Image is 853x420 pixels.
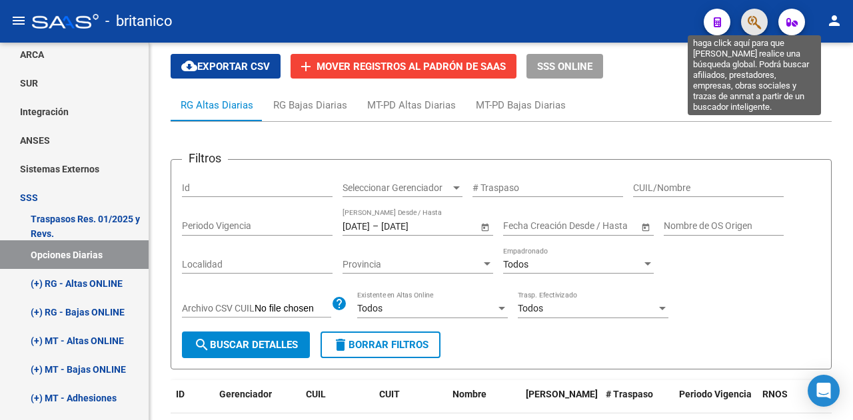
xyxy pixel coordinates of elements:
mat-icon: search [194,337,210,353]
span: Borrar Filtros [333,339,428,351]
button: SSS ONLINE [526,54,603,79]
div: MT-PD Altas Diarias [367,98,456,112]
div: RG Altas Diarias [181,98,253,112]
mat-icon: delete [333,337,349,353]
span: – [373,220,379,232]
span: Todos [518,303,543,314]
div: MT-PD Bajas Diarias [476,98,566,112]
span: CUIL [306,389,326,399]
span: Nombre [452,389,486,399]
span: - britanico [105,7,173,36]
span: Todos [503,259,528,270]
div: Open Intercom Messenger [808,375,840,407]
button: Open calendar [478,220,492,234]
span: CUIT [379,389,400,399]
mat-icon: add [298,59,314,75]
span: Gerenciador [219,389,272,399]
button: Buscar Detalles [182,331,310,358]
button: Borrar Filtros [321,331,440,358]
input: Start date [343,220,370,232]
button: Exportar CSV [171,54,281,79]
button: Mover registros al PADRÓN de SAAS [291,54,516,79]
span: Archivo CSV CUIL [182,303,255,314]
span: ID [176,389,185,399]
mat-icon: menu [11,13,27,29]
span: SSS ONLINE [537,61,592,73]
span: RNOS [762,389,788,399]
button: Open calendar [638,220,652,234]
h3: Filtros [182,149,228,168]
span: Periodo Vigencia [679,389,752,399]
mat-icon: help [331,296,347,312]
span: Buscar Detalles [194,339,298,351]
input: Archivo CSV CUIL [255,303,331,315]
div: RG Bajas Diarias [273,98,347,112]
mat-icon: cloud_download [181,58,197,74]
span: Mover registros al PADRÓN de SAAS [317,61,506,73]
span: # Traspaso [606,389,653,399]
mat-icon: person [826,13,842,29]
span: Provincia [343,259,481,270]
input: End date [556,220,621,232]
span: Exportar CSV [181,61,270,73]
span: Seleccionar Gerenciador [343,182,450,194]
input: End date [381,220,446,232]
span: [PERSON_NAME] [526,389,598,399]
span: Todos [357,303,383,314]
input: Start date [503,220,544,232]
